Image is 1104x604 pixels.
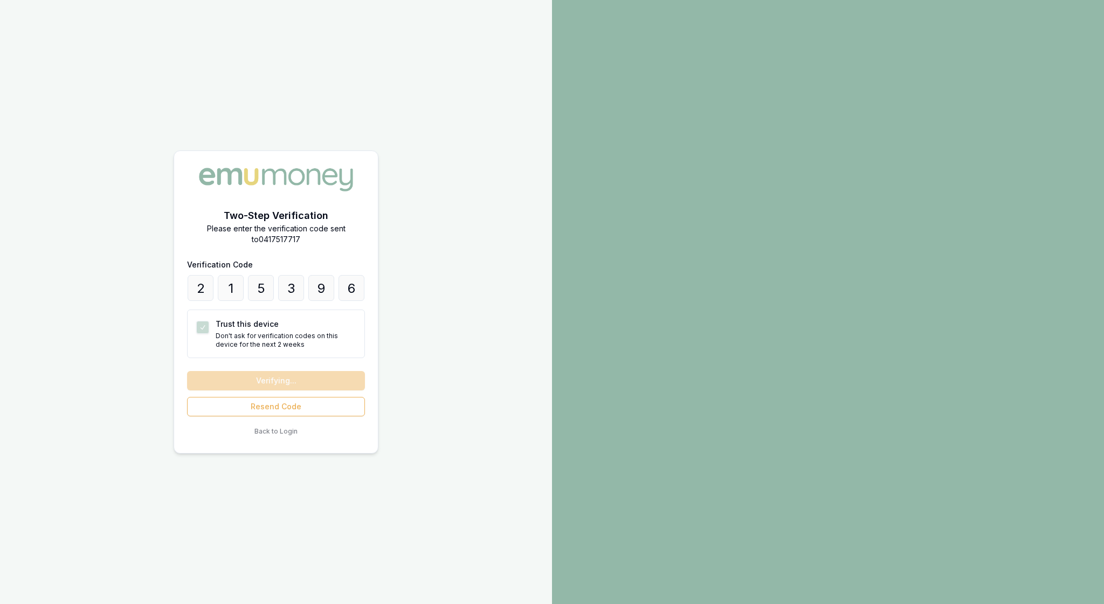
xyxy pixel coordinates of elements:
[195,164,357,195] img: Emu Money
[187,260,253,269] label: Verification Code
[216,319,279,328] label: Trust this device
[187,208,365,223] h2: Two-Step Verification
[216,332,356,349] p: Don't ask for verification codes on this device for the next 2 weeks
[187,397,365,416] button: Resend Code
[187,223,365,245] p: Please enter the verification code sent to 0417517717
